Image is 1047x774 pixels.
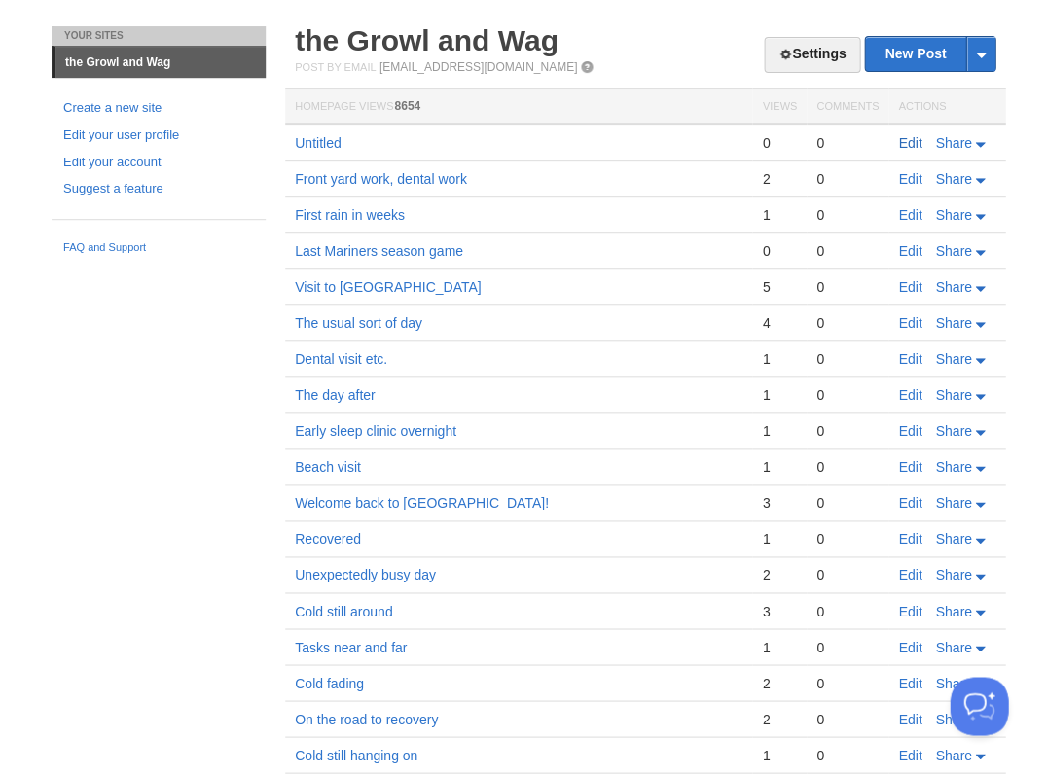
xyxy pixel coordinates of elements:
a: Edit [898,711,921,726]
div: 0 [762,134,796,152]
div: 2 [762,566,796,583]
th: Homepage Views [285,89,752,125]
a: Edit [898,207,921,223]
a: Tasks near and far [295,639,407,654]
span: Share [935,387,971,403]
a: On the road to recovery [295,711,438,726]
div: 1 [762,638,796,655]
div: 0 [816,674,879,691]
div: 0 [816,566,879,583]
a: Edit [898,459,921,475]
span: Share [935,351,971,367]
a: First rain in weeks [295,207,405,223]
div: 2 [762,170,796,188]
a: Suggest a feature [63,179,254,199]
span: Share [935,675,971,690]
a: Edit [898,675,921,690]
span: Share [935,567,971,582]
a: Edit [898,531,921,546]
a: Dental visit etc. [295,351,387,367]
a: FAQ and Support [63,239,254,257]
a: Cold fading [295,675,364,690]
a: the Growl and Wag [55,47,266,78]
div: 1 [762,350,796,368]
a: Edit [898,747,921,762]
li: Your Sites [52,26,266,46]
div: 0 [816,170,879,188]
div: 0 [816,746,879,763]
a: Edit [898,315,921,331]
a: Edit [898,387,921,403]
a: Welcome back to [GEOGRAPHIC_DATA]! [295,495,549,510]
div: 4 [762,314,796,332]
div: 0 [816,494,879,511]
a: Edit [898,279,921,295]
span: Share [935,531,971,546]
div: 0 [816,710,879,727]
div: 2 [762,710,796,727]
a: Edit [898,351,921,367]
span: Share [935,423,971,439]
th: Comments [807,89,888,125]
a: Edit [898,495,921,510]
a: Last Mariners season game [295,243,463,259]
a: Recovered [295,531,361,546]
div: 0 [816,350,879,368]
a: The usual sort of day [295,315,422,331]
div: 1 [762,746,796,763]
span: Post by Email [295,61,376,73]
a: [EMAIL_ADDRESS][DOMAIN_NAME] [379,60,577,74]
span: Share [935,711,971,726]
a: Unexpectedly busy day [295,567,436,582]
span: Share [935,207,971,223]
a: the Growl and Wag [295,24,559,56]
a: New Post [865,37,994,71]
th: Views [752,89,806,125]
span: Share [935,603,971,618]
span: Share [935,459,971,475]
div: 0 [816,134,879,152]
div: 0 [816,638,879,655]
div: 0 [816,602,879,619]
div: 0 [762,242,796,260]
a: Edit [898,171,921,187]
div: 0 [816,314,879,332]
a: Edit [898,423,921,439]
th: Actions [888,89,1005,125]
a: Edit [898,567,921,582]
div: 1 [762,422,796,440]
a: Cold still around [295,603,392,618]
span: Share [935,639,971,654]
div: 0 [816,386,879,404]
span: Share [935,747,971,762]
a: Beach visit [295,459,361,475]
a: Cold still hanging on [295,747,417,762]
a: Front yard work, dental work [295,171,467,187]
a: Edit your user profile [63,125,254,146]
a: Settings [764,37,860,73]
div: 1 [762,530,796,547]
iframe: Help Scout Beacon - Open [950,677,1008,735]
a: Edit [898,603,921,618]
span: Share [935,315,971,331]
a: Edit [898,243,921,259]
a: Early sleep clinic overnight [295,423,456,439]
div: 3 [762,602,796,619]
span: Share [935,243,971,259]
span: Share [935,495,971,510]
div: 2 [762,674,796,691]
div: 5 [762,278,796,296]
div: 0 [816,278,879,296]
span: Share [935,171,971,187]
a: Create a new site [63,98,254,119]
div: 1 [762,458,796,475]
div: 0 [816,458,879,475]
div: 1 [762,386,796,404]
span: 8654 [394,99,420,113]
div: 0 [816,422,879,440]
div: 0 [816,206,879,224]
div: 1 [762,206,796,224]
a: Edit [898,135,921,151]
span: Share [935,279,971,295]
div: 0 [816,242,879,260]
